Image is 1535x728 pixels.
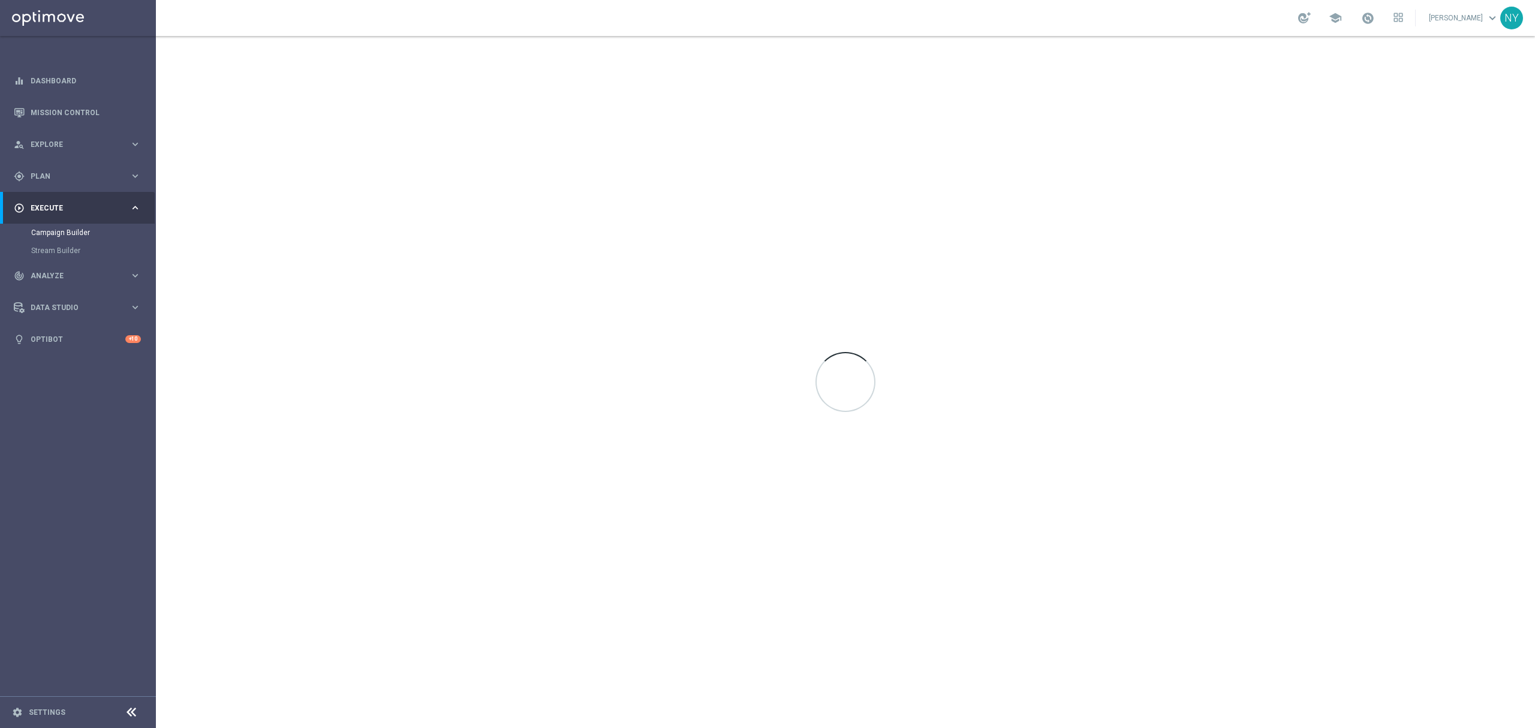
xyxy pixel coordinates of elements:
[14,97,141,128] div: Mission Control
[14,65,141,97] div: Dashboard
[14,302,130,313] div: Data Studio
[1486,11,1499,25] span: keyboard_arrow_down
[14,139,130,150] div: Explore
[130,139,141,150] i: keyboard_arrow_right
[14,203,25,213] i: play_circle_outline
[125,335,141,343] div: +10
[13,335,142,344] button: lightbulb Optibot +10
[31,228,125,237] a: Campaign Builder
[1428,9,1500,27] a: [PERSON_NAME]keyboard_arrow_down
[31,173,130,180] span: Plan
[14,171,130,182] div: Plan
[31,323,125,355] a: Optibot
[31,141,130,148] span: Explore
[14,270,130,281] div: Analyze
[13,76,142,86] button: equalizer Dashboard
[31,65,141,97] a: Dashboard
[1329,11,1342,25] span: school
[31,304,130,311] span: Data Studio
[14,270,25,281] i: track_changes
[13,203,142,213] button: play_circle_outline Execute keyboard_arrow_right
[29,709,65,716] a: Settings
[14,76,25,86] i: equalizer
[14,139,25,150] i: person_search
[13,140,142,149] button: person_search Explore keyboard_arrow_right
[13,172,142,181] button: gps_fixed Plan keyboard_arrow_right
[13,108,142,118] button: Mission Control
[14,334,25,345] i: lightbulb
[31,242,155,260] div: Stream Builder
[1500,7,1523,29] div: NY
[130,202,141,213] i: keyboard_arrow_right
[31,246,125,255] a: Stream Builder
[13,303,142,312] button: Data Studio keyboard_arrow_right
[31,272,130,279] span: Analyze
[130,170,141,182] i: keyboard_arrow_right
[12,707,23,718] i: settings
[31,204,130,212] span: Execute
[13,271,142,281] button: track_changes Analyze keyboard_arrow_right
[130,270,141,281] i: keyboard_arrow_right
[14,203,130,213] div: Execute
[14,171,25,182] i: gps_fixed
[31,97,141,128] a: Mission Control
[31,224,155,242] div: Campaign Builder
[130,302,141,313] i: keyboard_arrow_right
[14,323,141,355] div: Optibot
